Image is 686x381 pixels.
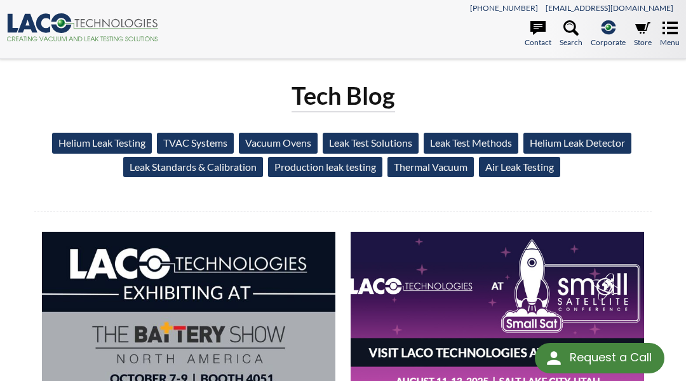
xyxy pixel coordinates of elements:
a: [PHONE_NUMBER] [470,3,538,13]
a: Helium Leak Testing [52,133,152,153]
a: Menu [660,20,680,48]
a: Helium Leak Detector [523,133,631,153]
a: Vacuum Ovens [239,133,318,153]
a: Leak Standards & Calibration [123,157,263,177]
h1: Tech Blog [292,80,395,112]
div: Request a Call [570,343,652,372]
span: Corporate [591,36,626,48]
a: Search [560,20,582,48]
a: Air Leak Testing [479,157,560,177]
a: Production leak testing [268,157,382,177]
a: Thermal Vacuum [387,157,474,177]
a: Leak Test Solutions [323,133,419,153]
a: Contact [525,20,551,48]
img: round button [544,348,564,368]
a: [EMAIL_ADDRESS][DOMAIN_NAME] [546,3,673,13]
a: Leak Test Methods [424,133,518,153]
div: Request a Call [535,343,664,373]
a: Store [634,20,652,48]
a: TVAC Systems [157,133,234,153]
